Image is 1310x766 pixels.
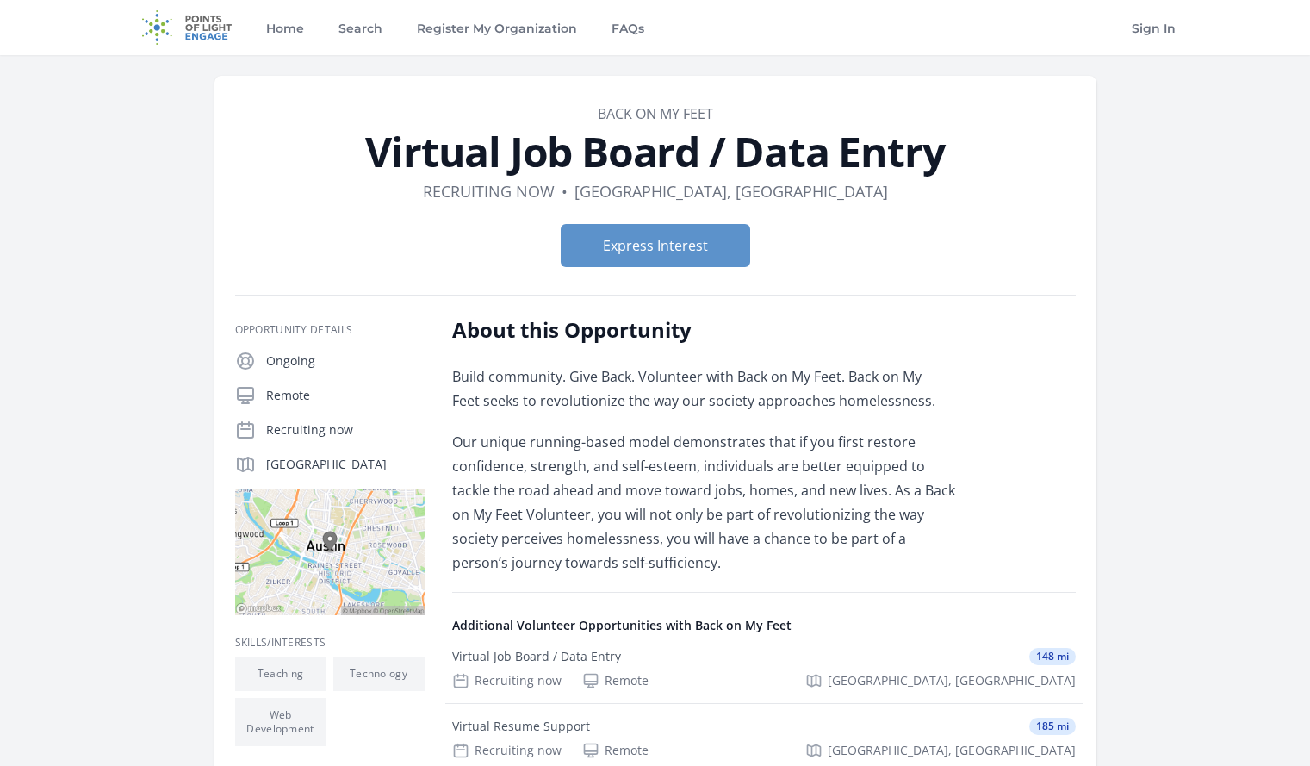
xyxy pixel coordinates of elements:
li: Web Development [235,698,326,746]
li: Teaching [235,657,326,691]
div: Remote [582,742,649,759]
dd: Recruiting now [423,179,555,203]
span: 185 mi [1029,718,1076,735]
div: • [562,179,568,203]
div: Virtual Resume Support [452,718,590,735]
a: Virtual Job Board / Data Entry 148 mi Recruiting now Remote [GEOGRAPHIC_DATA], [GEOGRAPHIC_DATA] [445,634,1083,703]
p: [GEOGRAPHIC_DATA] [266,456,425,473]
span: [GEOGRAPHIC_DATA], [GEOGRAPHIC_DATA] [828,672,1076,689]
span: 148 mi [1029,648,1076,665]
div: Recruiting now [452,672,562,689]
p: Ongoing [266,352,425,370]
span: [GEOGRAPHIC_DATA], [GEOGRAPHIC_DATA] [828,742,1076,759]
h3: Skills/Interests [235,636,425,650]
h1: Virtual Job Board / Data Entry [235,131,1076,172]
a: Back on My Feet [598,104,713,123]
div: Virtual Job Board / Data Entry [452,648,621,665]
p: Build community. Give Back. Volunteer with Back on My Feet. Back on My Feet seeks to revolutioniz... [452,364,956,413]
img: Map [235,489,425,615]
p: Remote [266,387,425,404]
h3: Opportunity Details [235,323,425,337]
div: Remote [582,672,649,689]
li: Technology [333,657,425,691]
h2: About this Opportunity [452,316,956,344]
button: Express Interest [561,224,750,267]
p: Recruiting now [266,421,425,439]
dd: [GEOGRAPHIC_DATA], [GEOGRAPHIC_DATA] [574,179,888,203]
div: Recruiting now [452,742,562,759]
h4: Additional Volunteer Opportunities with Back on My Feet [452,617,1076,634]
p: Our unique running-based model demonstrates that if you first restore confidence, strength, and s... [452,430,956,575]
